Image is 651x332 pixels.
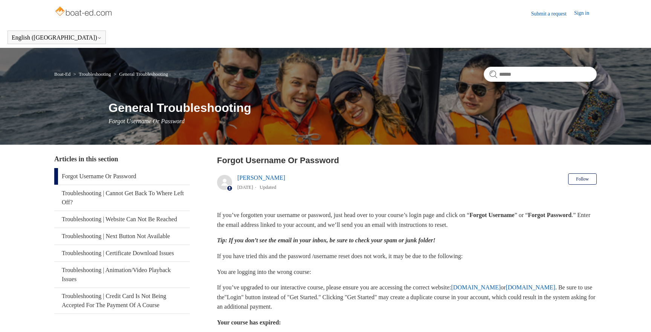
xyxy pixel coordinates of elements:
[108,99,597,117] h1: General Troubleshooting
[217,210,597,229] p: If you’ve forgotten your username or password, just head over to your course’s login page and cli...
[260,184,276,190] li: Updated
[217,237,436,243] em: Tip: If you don’t see the email in your inbox, be sure to check your spam or junk folder!
[54,71,70,77] a: Boat-Ed
[531,10,574,18] a: Submit a request
[237,174,285,181] a: [PERSON_NAME]
[626,307,645,326] div: Live chat
[54,185,190,211] a: Troubleshooting | Cannot Get Back To Where Left Off?
[54,168,190,185] a: Forgot Username Or Password
[54,155,118,163] span: Articles in this section
[12,34,102,41] button: English ([GEOGRAPHIC_DATA])
[119,71,168,77] a: General Troubleshooting
[237,184,253,190] time: 05/20/2025, 15:58
[54,211,190,228] a: Troubleshooting | Website Can Not Be Reached
[217,267,597,277] p: You are logging into the wrong course:
[506,284,555,291] a: [DOMAIN_NAME]
[217,283,597,312] p: If you’ve upgraded to our interactive course, please ensure you are accessing the correct website...
[217,154,597,167] h2: Forgot Username Or Password
[54,262,190,288] a: Troubleshooting | Animation/Video Playback Issues
[568,173,597,185] button: Follow Article
[108,118,185,124] span: Forgot Username Or Password
[54,5,114,20] img: Boat-Ed Help Center home page
[217,319,281,326] strong: Your course has expired:
[54,228,190,245] a: Troubleshooting | Next Button Not Available
[217,251,597,261] p: If you have tried this and the password /username reset does not work, it may be due to the follo...
[112,71,168,77] li: General Troubleshooting
[528,212,572,218] strong: Forgot Password
[469,212,515,218] strong: Forgot Username
[54,245,190,262] a: Troubleshooting | Certificate Download Issues
[451,284,501,291] a: [DOMAIN_NAME]
[72,71,112,77] li: Troubleshooting
[79,71,111,77] a: Troubleshooting
[574,9,597,18] a: Sign in
[54,288,190,314] a: Troubleshooting | Credit Card Is Not Being Accepted For The Payment Of A Course
[484,67,597,82] input: Search
[54,71,72,77] li: Boat-Ed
